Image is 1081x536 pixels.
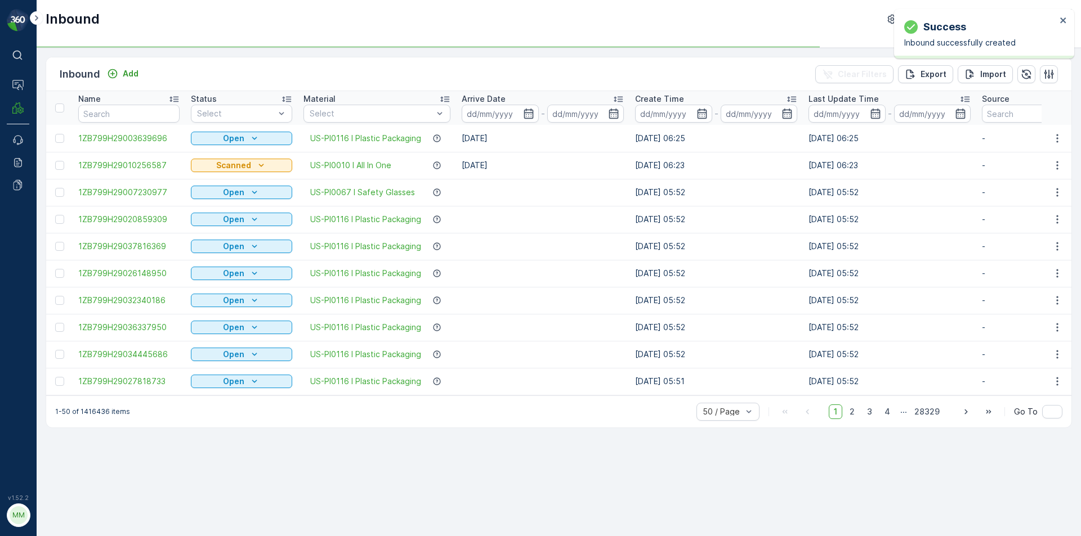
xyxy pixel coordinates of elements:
[191,213,292,226] button: Open
[1014,406,1038,417] span: Go To
[55,134,64,143] div: Toggle Row Selected
[78,93,101,105] p: Name
[862,404,877,419] span: 3
[888,107,892,120] p: -
[803,368,976,395] td: [DATE] 05:52
[980,69,1006,80] p: Import
[7,9,29,31] img: logo
[310,268,421,279] a: US-PI0116 I Plastic Packaging
[191,294,292,307] button: Open
[123,68,139,79] p: Add
[815,65,894,83] button: Clear Filters
[223,322,244,333] p: Open
[958,65,1013,83] button: Import
[55,215,64,224] div: Toggle Row Selected
[55,407,130,416] p: 1-50 of 1416436 items
[78,187,180,198] a: 1ZB799H29007230977
[803,341,976,368] td: [DATE] 05:52
[7,494,29,501] span: v 1.52.2
[898,65,953,83] button: Export
[635,93,684,105] p: Create Time
[7,503,29,527] button: MM
[78,376,180,387] a: 1ZB799H29027818733
[547,105,624,123] input: dd/mm/yyyy
[55,269,64,278] div: Toggle Row Selected
[78,268,180,279] a: 1ZB799H29026148950
[223,187,244,198] p: Open
[310,160,391,171] a: US-PI0010 I All In One
[223,133,244,144] p: Open
[223,349,244,360] p: Open
[191,159,292,172] button: Scanned
[904,37,1056,48] p: Inbound successfully created
[310,133,421,144] span: US-PI0116 I Plastic Packaging
[629,179,803,206] td: [DATE] 05:52
[845,404,860,419] span: 2
[921,69,946,80] p: Export
[310,187,415,198] span: US-PI0067 I Safety Glasses
[803,206,976,233] td: [DATE] 05:52
[78,105,180,123] input: Search
[191,93,217,105] p: Status
[78,295,180,306] a: 1ZB799H29032340186
[629,125,803,152] td: [DATE] 06:25
[55,350,64,359] div: Toggle Row Selected
[78,214,180,225] a: 1ZB799H29020859309
[803,179,976,206] td: [DATE] 05:52
[803,314,976,341] td: [DATE] 05:52
[923,19,966,35] p: Success
[78,322,180,333] a: 1ZB799H29036337950
[462,93,506,105] p: Arrive Date
[629,260,803,287] td: [DATE] 05:52
[803,125,976,152] td: [DATE] 06:25
[191,375,292,388] button: Open
[191,186,292,199] button: Open
[55,323,64,332] div: Toggle Row Selected
[462,105,539,123] input: dd/mm/yyyy
[78,133,180,144] a: 1ZB799H29003639696
[629,314,803,341] td: [DATE] 05:52
[78,349,180,360] a: 1ZB799H29034445686
[310,295,421,306] a: US-PI0116 I Plastic Packaging
[310,349,421,360] a: US-PI0116 I Plastic Packaging
[60,66,100,82] p: Inbound
[55,296,64,305] div: Toggle Row Selected
[629,368,803,395] td: [DATE] 05:51
[456,125,629,152] td: [DATE]
[456,152,629,179] td: [DATE]
[191,348,292,361] button: Open
[629,206,803,233] td: [DATE] 05:52
[310,214,421,225] a: US-PI0116 I Plastic Packaging
[78,241,180,252] a: 1ZB799H29037816369
[102,67,143,80] button: Add
[982,93,1009,105] p: Source
[55,377,64,386] div: Toggle Row Selected
[78,160,180,171] span: 1ZB799H29010256587
[223,268,244,279] p: Open
[310,376,421,387] a: US-PI0116 I Plastic Packaging
[310,241,421,252] span: US-PI0116 I Plastic Packaging
[191,321,292,334] button: Open
[191,240,292,253] button: Open
[629,152,803,179] td: [DATE] 06:23
[55,242,64,251] div: Toggle Row Selected
[629,233,803,260] td: [DATE] 05:52
[629,341,803,368] td: [DATE] 05:52
[803,152,976,179] td: [DATE] 06:23
[46,10,100,28] p: Inbound
[310,322,421,333] a: US-PI0116 I Plastic Packaging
